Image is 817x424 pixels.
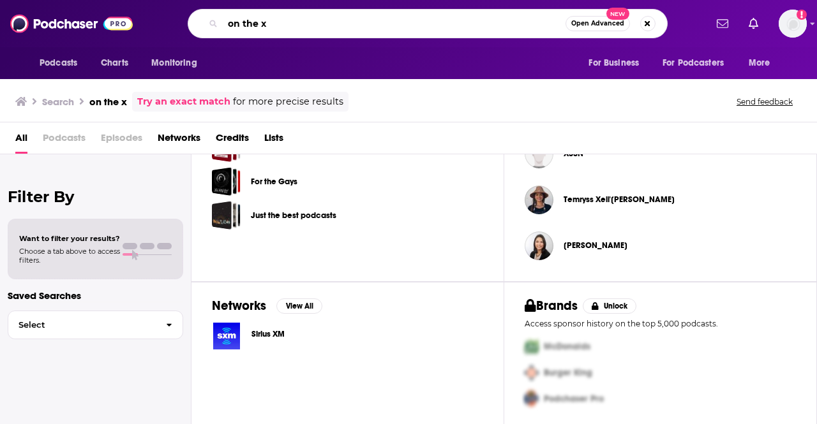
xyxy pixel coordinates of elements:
[520,386,544,412] img: Third Pro Logo
[744,13,763,34] a: Show notifications dropdown
[580,51,655,75] button: open menu
[8,321,156,329] span: Select
[10,11,133,36] img: Podchaser - Follow, Share and Rate Podcasts
[101,54,128,72] span: Charts
[654,51,742,75] button: open menu
[779,10,807,38] span: Logged in as gabrielle.gantz
[19,234,120,243] span: Want to filter your results?
[520,360,544,386] img: Second Pro Logo
[733,96,797,107] button: Send feedback
[251,329,285,339] span: Sirius XM
[544,393,604,404] span: Podchaser Pro
[544,367,592,378] span: Burger King
[276,298,322,314] button: View All
[583,298,637,314] button: Unlock
[19,247,120,265] span: Choose a tab above to access filters.
[31,51,94,75] button: open menu
[749,54,770,72] span: More
[223,13,566,34] input: Search podcasts, credits, & more...
[525,231,553,260] img: Ximena Bustillo
[137,94,230,109] a: Try an exact match
[212,298,322,314] a: NetworksView All
[525,298,578,314] h2: Brands
[525,225,796,266] button: Ximena BustilloXimena Bustillo
[544,341,590,352] span: McDonalds
[588,54,639,72] span: For Business
[212,167,241,196] a: For the Gays
[606,8,629,20] span: New
[93,51,136,75] a: Charts
[564,194,675,205] span: Temryss Xeli'[PERSON_NAME]
[525,186,553,214] img: Temryss Xeli'tia Lane
[779,10,807,38] button: Show profile menu
[142,51,213,75] button: open menu
[525,179,796,220] button: Temryss Xeli'tia LaneTemryss Xeli'tia Lane
[15,128,27,154] a: All
[40,54,77,72] span: Podcasts
[8,289,183,302] p: Saved Searches
[564,240,627,251] span: [PERSON_NAME]
[212,298,266,314] h2: Networks
[779,10,807,38] img: User Profile
[8,311,183,339] button: Select
[564,194,675,205] a: Temryss Xeli'tia Lane
[571,20,624,27] span: Open Advanced
[797,10,807,20] svg: Add a profile image
[43,128,86,154] span: Podcasts
[251,175,297,189] a: For the Gays
[251,208,336,223] a: Just the best podcasts
[216,128,249,154] a: Credits
[525,319,796,328] p: Access sponsor history on the top 5,000 podcasts.
[566,16,630,31] button: Open AdvancedNew
[212,201,241,230] a: Just the best podcasts
[158,128,200,154] a: Networks
[8,187,183,206] h2: Filter By
[264,128,283,154] a: Lists
[188,9,668,38] div: Search podcasts, credits, & more...
[663,54,724,72] span: For Podcasters
[151,54,197,72] span: Monitoring
[101,128,142,154] span: Episodes
[212,321,241,351] img: Sirius XM logo
[42,96,74,108] h3: Search
[89,96,127,108] h3: on the x
[212,321,483,351] a: Sirius XM logoSirius XM
[520,333,544,360] img: First Pro Logo
[564,240,627,251] a: Ximena Bustillo
[233,94,343,109] span: for more precise results
[740,51,786,75] button: open menu
[712,13,733,34] a: Show notifications dropdown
